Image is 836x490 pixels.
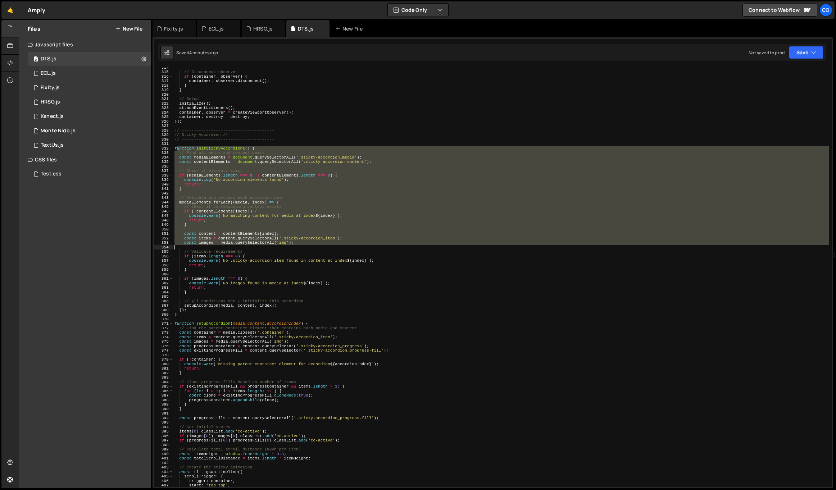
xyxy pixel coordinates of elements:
[749,50,785,56] div: Not saved to prod
[154,209,173,214] div: 346
[154,65,173,70] div: 314
[154,456,173,461] div: 401
[154,438,173,443] div: 397
[28,167,151,181] div: 6000/30466.css
[28,6,45,14] div: Amply
[28,25,41,33] h2: Files
[154,169,173,173] div: 337
[28,109,151,124] div: 6000/11255.js
[154,285,173,290] div: 363
[41,84,60,91] div: Fixity.js
[41,56,56,62] div: DTS.js
[154,357,173,362] div: 379
[154,88,173,92] div: 319
[154,353,173,358] div: 378
[154,146,173,151] div: 332
[154,267,173,272] div: 359
[154,474,173,479] div: 405
[154,470,173,475] div: 404
[154,79,173,83] div: 317
[154,321,173,326] div: 371
[28,52,151,66] div: 6000/44487.js
[41,142,64,148] div: TextUs.js
[154,366,173,371] div: 381
[154,74,173,79] div: 316
[154,155,173,160] div: 334
[154,461,173,466] div: 402
[154,101,173,106] div: 322
[28,66,151,81] div: 6000/23721.js
[176,50,218,56] div: Saved
[154,290,173,295] div: 364
[154,429,173,434] div: 395
[154,371,173,376] div: 382
[154,452,173,457] div: 400
[154,218,173,223] div: 348
[154,245,173,250] div: 354
[154,160,173,164] div: 335
[154,70,173,74] div: 315
[742,4,817,17] a: Connect to Webflow
[154,330,173,335] div: 373
[154,187,173,191] div: 341
[28,138,151,152] div: 6000/29816.js
[154,447,173,452] div: 399
[154,380,173,385] div: 384
[28,81,151,95] div: 6000/18561.js
[154,402,173,407] div: 389
[154,263,173,268] div: 358
[154,124,173,128] div: 327
[164,25,183,32] div: Fixity.js
[154,384,173,389] div: 385
[298,25,314,32] div: DTS.js
[789,46,824,59] button: Save
[34,57,38,63] span: 0
[154,258,173,263] div: 357
[253,25,273,32] div: HRSG.js
[154,97,173,101] div: 321
[154,312,173,317] div: 369
[154,398,173,403] div: 388
[154,434,173,439] div: 396
[154,308,173,313] div: 368
[154,178,173,182] div: 339
[819,4,832,17] div: Co
[154,115,173,119] div: 325
[1,1,19,19] a: 🤙
[154,137,173,142] div: 330
[154,200,173,205] div: 344
[154,465,173,470] div: 403
[154,420,173,425] div: 393
[154,407,173,412] div: 390
[154,344,173,349] div: 376
[154,110,173,115] div: 324
[154,173,173,178] div: 338
[154,214,173,218] div: 347
[154,232,173,236] div: 351
[154,191,173,196] div: 342
[41,99,60,105] div: HRSG.js
[154,236,173,241] div: 352
[154,362,173,367] div: 380
[154,411,173,416] div: 391
[154,151,173,155] div: 333
[154,326,173,331] div: 372
[154,241,173,245] div: 353
[154,299,173,304] div: 366
[154,317,173,322] div: 370
[154,249,173,254] div: 355
[154,425,173,430] div: 394
[154,205,173,209] div: 345
[335,25,365,32] div: New File
[154,83,173,88] div: 318
[154,375,173,380] div: 383
[154,479,173,484] div: 406
[189,50,218,56] div: 4 minutes ago
[154,339,173,344] div: 375
[154,227,173,232] div: 350
[154,142,173,146] div: 331
[41,171,62,177] div: Test.css
[154,393,173,398] div: 387
[154,182,173,187] div: 340
[154,483,173,488] div: 407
